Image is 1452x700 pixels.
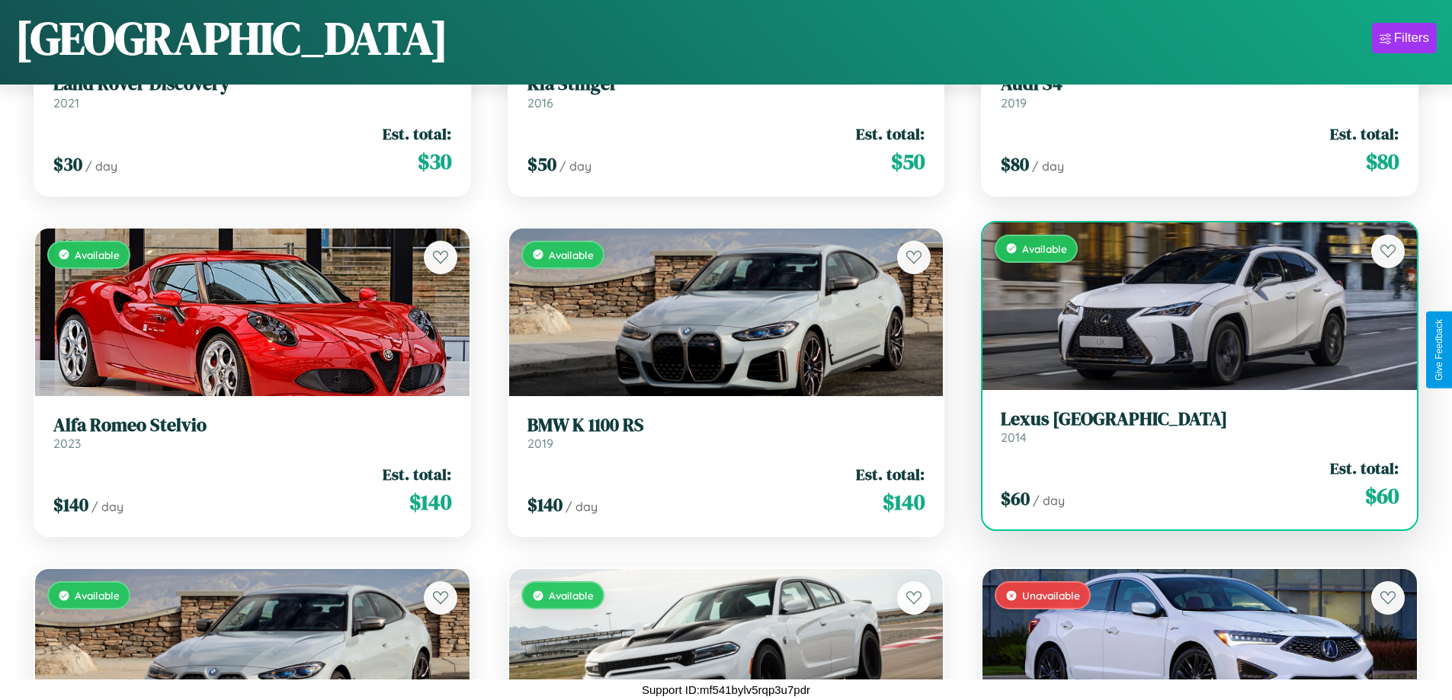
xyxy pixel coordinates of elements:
span: 2023 [53,436,81,451]
span: $ 80 [1366,146,1399,177]
div: Give Feedback [1434,319,1444,381]
span: 2014 [1001,430,1027,445]
span: $ 140 [53,492,88,517]
span: / day [85,158,117,174]
span: $ 140 [527,492,563,517]
a: Lexus [GEOGRAPHIC_DATA]2014 [1001,408,1399,446]
span: / day [559,158,591,174]
span: $ 50 [527,152,556,177]
span: $ 30 [418,146,451,177]
a: Land Rover Discovery2021 [53,73,451,110]
h3: BMW K 1100 RS [527,414,925,436]
button: Filters [1372,23,1437,53]
h3: Lexus [GEOGRAPHIC_DATA] [1001,408,1399,430]
span: Est. total: [856,123,925,145]
span: Available [75,248,120,261]
span: Unavailable [1022,589,1080,602]
span: Est. total: [856,463,925,485]
span: / day [566,499,598,514]
a: BMW K 1100 RS2019 [527,414,925,452]
a: Audi S42019 [1001,73,1399,110]
span: / day [91,499,123,514]
span: Available [549,248,594,261]
span: 2019 [1001,95,1027,110]
span: $ 50 [891,146,925,177]
span: $ 60 [1001,486,1030,511]
span: Available [549,589,594,602]
span: $ 30 [53,152,82,177]
a: Alfa Romeo Stelvio2023 [53,414,451,452]
span: $ 60 [1365,481,1399,511]
p: Support ID: mf541bylv5rqp3u7pdr [642,679,810,700]
h3: Audi S4 [1001,73,1399,95]
span: Est. total: [383,123,451,145]
span: 2021 [53,95,79,110]
span: Est. total: [1330,123,1399,145]
div: Filters [1394,30,1429,46]
h1: [GEOGRAPHIC_DATA] [15,7,448,69]
a: Kia Stinger2016 [527,73,925,110]
span: 2019 [527,436,553,451]
h3: Land Rover Discovery [53,73,451,95]
span: 2016 [527,95,553,110]
span: / day [1033,493,1065,508]
span: Est. total: [1330,457,1399,479]
span: Available [75,589,120,602]
h3: Kia Stinger [527,73,925,95]
span: $ 140 [409,487,451,517]
span: Est. total: [383,463,451,485]
span: Available [1022,242,1067,255]
span: $ 140 [883,487,925,517]
span: $ 80 [1001,152,1029,177]
span: / day [1032,158,1064,174]
h3: Alfa Romeo Stelvio [53,414,451,436]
